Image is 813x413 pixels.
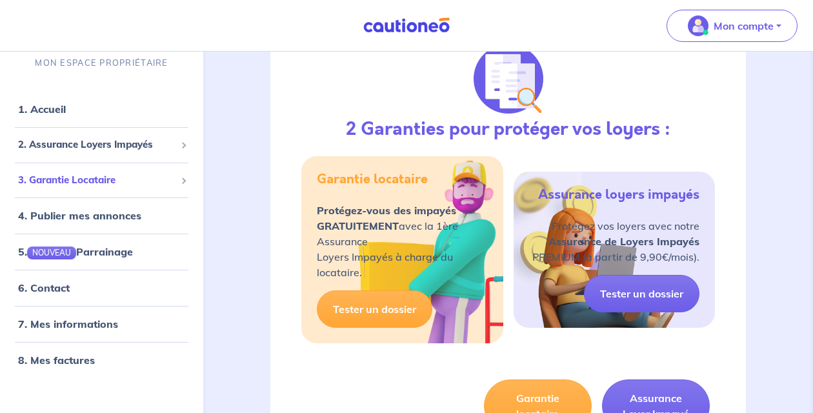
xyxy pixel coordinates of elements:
[18,245,133,258] a: 5.NOUVEAUParrainage
[5,168,198,193] div: 3. Garantie Locataire
[532,218,699,265] p: Protégez vos loyers avec notre PREMIUM (à partir de 9,90€/mois).
[18,354,95,367] a: 8. Mes factures
[5,203,198,228] div: 4. Publier mes annonces
[346,119,670,141] h3: 2 Garanties pour protéger vos loyers :
[18,317,118,330] a: 7. Mes informations
[317,203,488,280] p: avec la 1ère Assurance Loyers Impayés à charge du locataire.
[317,172,428,187] h5: Garantie locataire
[688,15,708,36] img: illu_account_valid_menu.svg
[18,281,70,294] a: 6. Contact
[5,311,198,337] div: 7. Mes informations
[35,57,168,69] p: MON ESPACE PROPRIÉTAIRE
[317,290,432,328] a: Tester un dossier
[5,347,198,373] div: 8. Mes factures
[714,18,774,34] p: Mon compte
[18,103,66,116] a: 1. Accueil
[548,235,699,248] strong: Assurance de Loyers Impayés
[584,275,699,312] a: Tester un dossier
[5,96,198,122] div: 1. Accueil
[18,173,176,188] span: 3. Garantie Locataire
[5,132,198,157] div: 2. Assurance Loyers Impayés
[538,187,699,203] h5: Assurance loyers impayés
[5,239,198,265] div: 5.NOUVEAUParrainage
[18,137,176,152] span: 2. Assurance Loyers Impayés
[474,44,543,114] img: justif-loupe
[18,209,141,222] a: 4. Publier mes annonces
[358,17,455,34] img: Cautioneo
[5,275,198,301] div: 6. Contact
[667,10,798,42] button: illu_account_valid_menu.svgMon compte
[317,204,456,232] strong: Protégez-vous des impayés GRATUITEMENT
